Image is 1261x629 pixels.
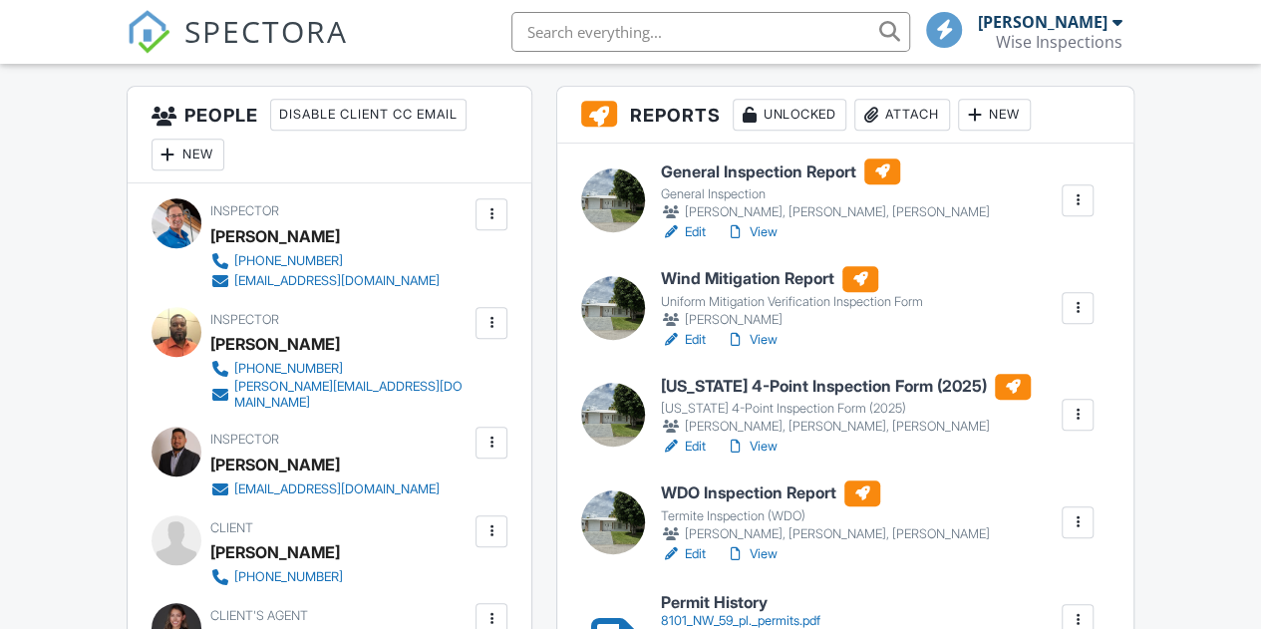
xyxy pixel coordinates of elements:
div: Wise Inspections [996,32,1122,52]
div: Termite Inspection (WDO) [661,508,990,524]
h3: People [128,87,532,183]
a: View [726,437,778,457]
h6: WDO Inspection Report [661,480,990,506]
div: [EMAIL_ADDRESS][DOMAIN_NAME] [234,481,440,497]
div: [PERSON_NAME], [PERSON_NAME], [PERSON_NAME] [661,524,990,544]
span: Inspector [210,203,279,218]
span: Inspector [210,432,279,447]
div: [PERSON_NAME] [210,537,340,567]
span: Inspector [210,312,279,327]
span: SPECTORA [184,10,348,52]
div: [PHONE_NUMBER] [234,253,343,269]
div: [EMAIL_ADDRESS][DOMAIN_NAME] [234,273,440,289]
a: Edit [661,222,706,242]
span: Client [210,520,253,535]
a: View [726,330,778,350]
a: SPECTORA [127,27,348,69]
a: View [726,544,778,564]
a: Edit [661,330,706,350]
a: Wind Mitigation Report Uniform Mitigation Verification Inspection Form [PERSON_NAME] [661,266,923,330]
div: New [958,99,1031,131]
div: [PERSON_NAME], [PERSON_NAME], [PERSON_NAME] [661,417,1031,437]
a: [EMAIL_ADDRESS][DOMAIN_NAME] [210,479,440,499]
a: [PHONE_NUMBER] [210,251,440,271]
h3: Reports [557,87,1133,144]
div: 8101_NW_59_pl._permits.pdf [661,613,820,629]
h6: [US_STATE] 4-Point Inspection Form (2025) [661,374,1031,400]
a: [EMAIL_ADDRESS][DOMAIN_NAME] [210,271,440,291]
h6: Permit History [661,594,820,612]
a: [US_STATE] 4-Point Inspection Form (2025) [US_STATE] 4-Point Inspection Form (2025) [PERSON_NAME]... [661,374,1031,438]
div: New [152,139,224,170]
a: Edit [661,437,706,457]
a: WDO Inspection Report Termite Inspection (WDO) [PERSON_NAME], [PERSON_NAME], [PERSON_NAME] [661,480,990,544]
div: [PHONE_NUMBER] [234,361,343,377]
h6: General Inspection Report [661,158,990,184]
span: Client's Agent [210,608,308,623]
a: [PERSON_NAME][EMAIL_ADDRESS][DOMAIN_NAME] [210,379,472,411]
a: View [726,222,778,242]
div: [PERSON_NAME] [978,12,1107,32]
div: [PERSON_NAME] [661,310,923,330]
div: [PHONE_NUMBER] [234,569,343,585]
div: [US_STATE] 4-Point Inspection Form (2025) [661,401,1031,417]
a: [PHONE_NUMBER] [210,567,343,587]
img: The Best Home Inspection Software - Spectora [127,10,170,54]
div: [PERSON_NAME] [210,329,340,359]
div: [PERSON_NAME] [210,450,340,479]
a: Edit [661,544,706,564]
div: [PERSON_NAME], [PERSON_NAME], [PERSON_NAME] [661,202,990,222]
div: General Inspection [661,186,990,202]
a: [PHONE_NUMBER] [210,359,472,379]
div: Attach [854,99,950,131]
div: [PERSON_NAME] [210,221,340,251]
input: Search everything... [511,12,910,52]
div: Unlocked [733,99,846,131]
h6: Wind Mitigation Report [661,266,923,292]
div: Disable Client CC Email [270,99,467,131]
div: Uniform Mitigation Verification Inspection Form [661,294,923,310]
div: [PERSON_NAME][EMAIL_ADDRESS][DOMAIN_NAME] [234,379,472,411]
a: General Inspection Report General Inspection [PERSON_NAME], [PERSON_NAME], [PERSON_NAME] [661,158,990,222]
